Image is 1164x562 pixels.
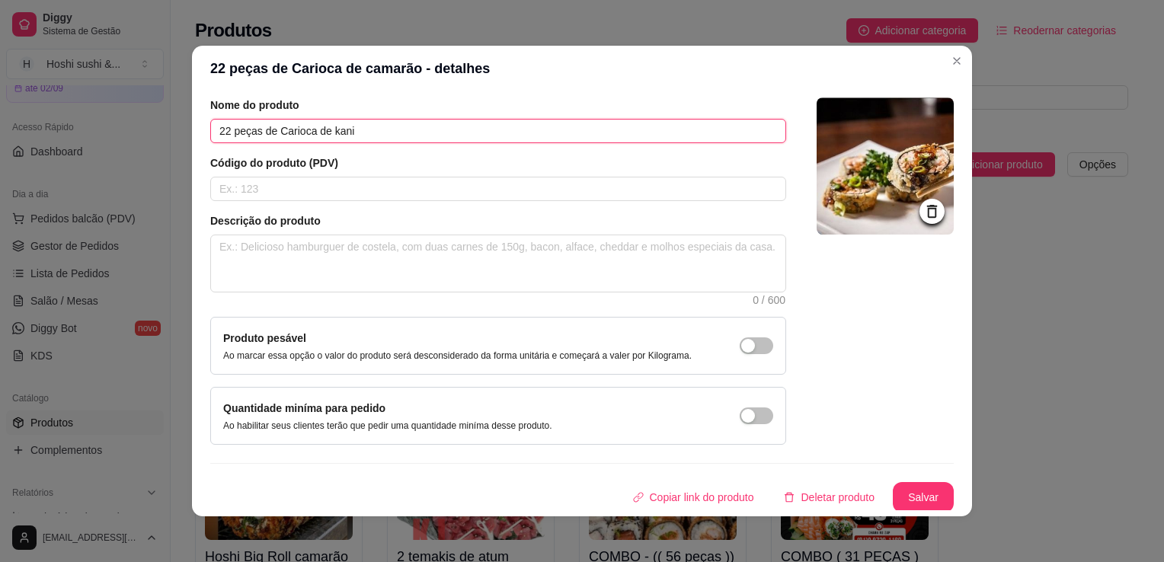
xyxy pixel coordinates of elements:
input: Ex.: Hamburguer de costela [210,119,786,143]
button: deleteDeletar produto [772,482,887,513]
p: Ao habilitar seus clientes terão que pedir uma quantidade miníma desse produto. [223,420,552,432]
button: Close [945,49,969,73]
img: logo da loja [817,97,954,235]
article: Descrição do produto [210,213,786,228]
label: Produto pesável [223,332,306,344]
button: Salvar [893,482,954,513]
p: Ao marcar essa opção o valor do produto será desconsiderado da forma unitária e começará a valer ... [223,350,692,362]
input: Ex.: 123 [210,177,786,201]
button: Copiar link do produto [621,482,766,513]
article: Código do produto (PDV) [210,155,786,171]
article: Nome do produto [210,97,786,113]
span: delete [784,492,795,503]
label: Quantidade miníma para pedido [223,402,385,414]
header: 22 peças de Carioca de camarão - detalhes [192,46,972,91]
